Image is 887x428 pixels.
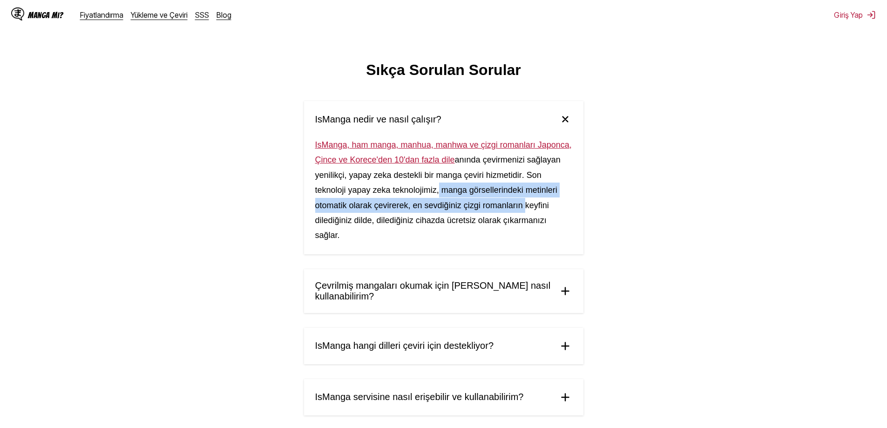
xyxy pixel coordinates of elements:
font: Giriş Yap [834,10,863,20]
font: IsManga hangi dilleri çeviri için destekliyor? [315,340,494,351]
img: artı [558,339,572,353]
a: Yükleme ve Çeviri [131,10,188,20]
img: IsManga Logo [11,7,24,20]
a: Fiyatlandırma [80,10,123,20]
a: IsManga, ham manga, manhua, manhwa ve çizgi romanları Japonca, Çince ve Korece'den 10'dan fazla dile [315,140,572,164]
summary: Çevrilmiş mangaları okumak için [PERSON_NAME] nasıl kullanabilirim? [304,269,583,313]
img: artı [558,284,572,298]
summary: IsManga hangi dilleri çeviri için destekliyor? [304,328,583,364]
img: artı [555,109,575,129]
img: artı [558,390,572,404]
img: oturumu Kapat [867,10,876,20]
font: IsManga servisine nasıl erişebilir ve kullanabilirim? [315,392,524,402]
a: SSS [195,10,209,20]
button: Giriş Yap [834,10,876,20]
summary: IsManga nedir ve nasıl çalışır? [304,101,583,137]
a: Blog [217,10,231,20]
summary: IsManga servisine nasıl erişebilir ve kullanabilirim? [304,379,583,415]
font: anında çevirmenizi sağlayan yenilikçi, yapay zeka destekli bir manga çeviri hizmetidir [315,155,561,179]
a: IsManga LogoManga mı? [11,7,80,22]
font: Çevrilmiş mangaları okumak için [PERSON_NAME] nasıl kullanabilirim? [315,280,551,301]
font: Manga mı? [28,11,63,20]
font: . Son teknoloji yapay zeka teknolojimiz, manga görsellerindeki metinleri otomatik olarak çevirere... [315,170,557,240]
font: IsManga nedir ve nasıl çalışır? [315,114,441,124]
font: Sıkça Sorulan Sorular [366,61,521,78]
